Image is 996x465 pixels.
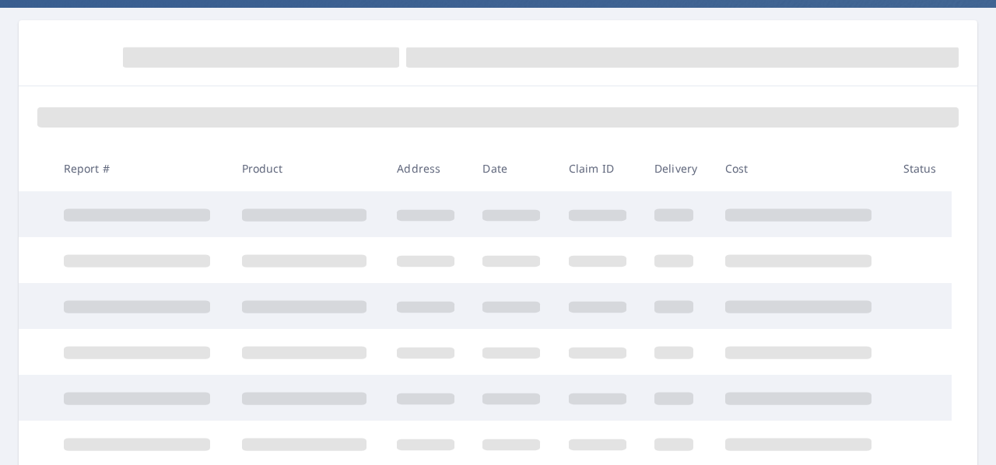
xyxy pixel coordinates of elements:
th: Delivery [642,145,713,191]
th: Product [230,145,385,191]
th: Status [891,145,952,191]
th: Cost [713,145,891,191]
th: Claim ID [556,145,642,191]
th: Date [470,145,556,191]
th: Report # [51,145,230,191]
th: Address [384,145,470,191]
